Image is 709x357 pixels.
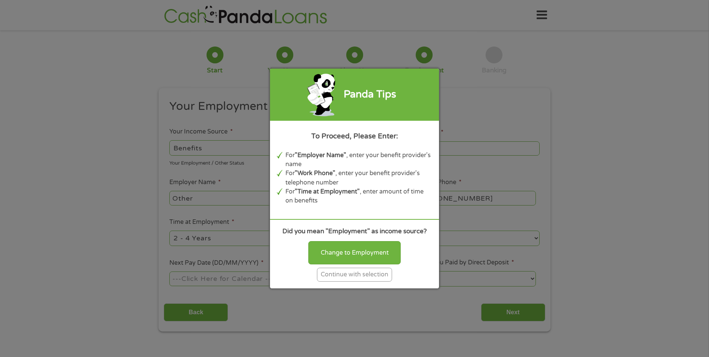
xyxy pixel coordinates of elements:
li: For , enter your benefit provider's name [285,151,433,169]
div: To Proceed, Please Enter: [277,131,432,141]
div: Panda Tips [344,87,396,102]
b: "Employer Name" [295,151,346,159]
div: Did you mean "Employment" as income source? [277,226,432,236]
li: For , enter amount of time on benefits [285,187,433,205]
li: For , enter your benefit provider's telephone number [285,169,433,187]
b: "Work Phone" [295,169,335,177]
div: Change to Employment [308,241,401,264]
div: Continue with selection [317,268,392,282]
b: "Time at Employment" [295,188,360,195]
img: green-panda-phone.png [306,72,337,117]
